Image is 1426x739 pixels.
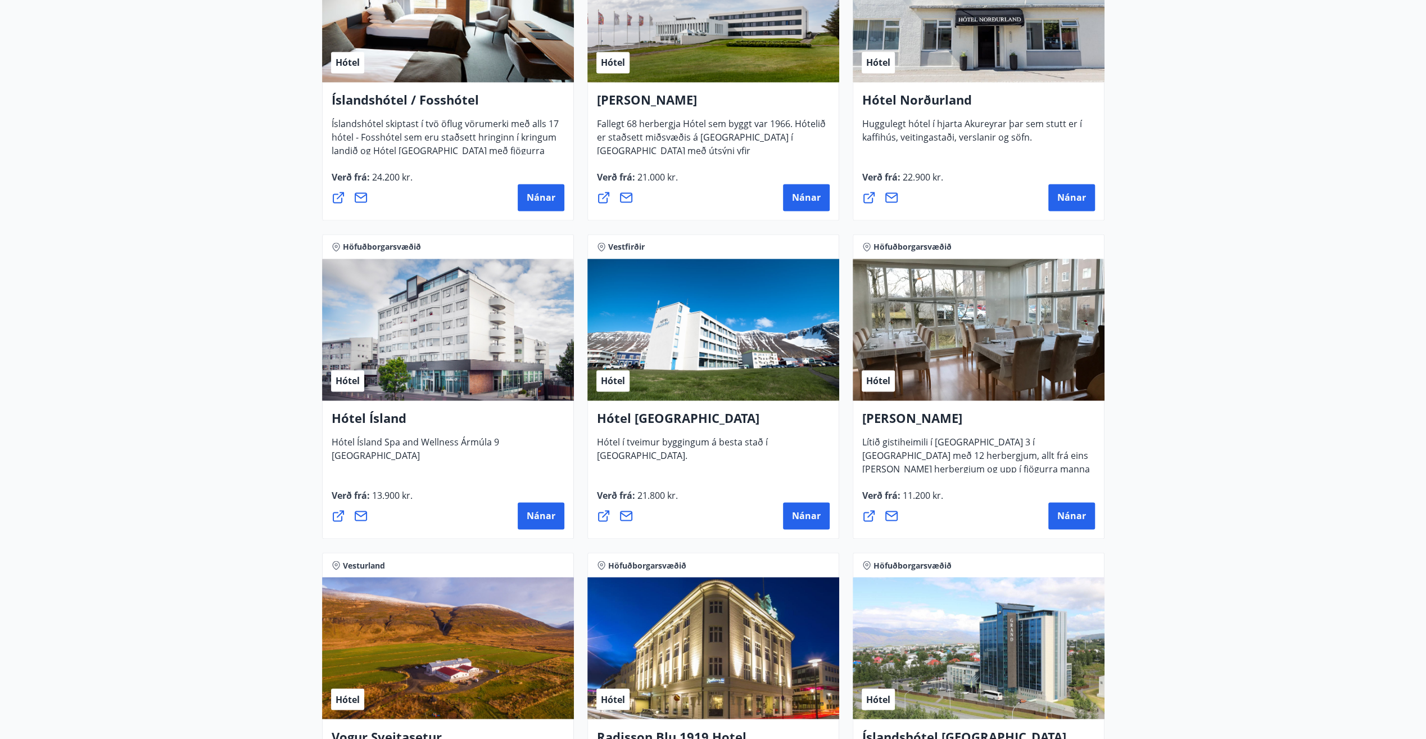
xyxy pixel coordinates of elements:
span: Verð frá : [597,171,678,192]
span: Verð frá : [862,489,943,511]
span: Höfuðborgarsvæðið [873,560,952,571]
span: Hótel [866,693,890,705]
span: Hótel Ísland Spa and Wellness Ármúla 9 [GEOGRAPHIC_DATA] [332,436,499,471]
h4: Hótel Ísland [332,409,564,435]
button: Nánar [783,184,830,211]
span: Hótel [601,56,625,69]
span: 21.000 kr. [635,171,678,183]
h4: Hótel Norðurland [862,91,1095,117]
h4: [PERSON_NAME] [862,409,1095,435]
span: Hótel í tveimur byggingum á besta stað í [GEOGRAPHIC_DATA]. [597,436,768,471]
span: Íslandshótel skiptast í tvö öflug vörumerki með alls 17 hótel - Fosshótel sem eru staðsett hringi... [332,118,559,179]
span: 21.800 kr. [635,489,678,502]
span: Verð frá : [862,171,943,192]
span: 24.200 kr. [370,171,413,183]
span: Hótel [601,375,625,387]
span: Hótel [336,56,360,69]
span: Verð frá : [332,171,413,192]
span: Nánar [792,510,821,522]
span: Nánar [1057,191,1086,204]
span: Hótel [866,56,890,69]
span: 22.900 kr. [900,171,943,183]
span: 13.900 kr. [370,489,413,502]
button: Nánar [518,502,564,529]
h4: [PERSON_NAME] [597,91,830,117]
span: Verð frá : [332,489,413,511]
span: Höfuðborgarsvæðið [343,241,421,253]
span: Vestfirðir [608,241,645,253]
span: Hótel [336,693,360,705]
span: Fallegt 68 herbergja Hótel sem byggt var 1966. Hótelið er staðsett miðsvæðis á [GEOGRAPHIC_DATA] ... [597,118,826,179]
span: Hótel [336,375,360,387]
span: Vesturland [343,560,385,571]
span: Hótel [601,693,625,705]
button: Nánar [783,502,830,529]
button: Nánar [518,184,564,211]
span: Nánar [527,510,555,522]
span: 11.200 kr. [900,489,943,502]
h4: Hótel [GEOGRAPHIC_DATA] [597,409,830,435]
span: Hótel [866,375,890,387]
span: Nánar [792,191,821,204]
span: Lítið gistiheimili í [GEOGRAPHIC_DATA] 3 í [GEOGRAPHIC_DATA] með 12 herbergjum, allt frá eins [PE... [862,436,1090,498]
span: Verð frá : [597,489,678,511]
h4: Íslandshótel / Fosshótel [332,91,564,117]
span: Höfuðborgarsvæðið [608,560,686,571]
button: Nánar [1048,184,1095,211]
span: Nánar [527,191,555,204]
span: Höfuðborgarsvæðið [873,241,952,253]
span: Nánar [1057,510,1086,522]
span: Huggulegt hótel í hjarta Akureyrar þar sem stutt er í kaffihús, veitingastaði, verslanir og söfn. [862,118,1082,152]
button: Nánar [1048,502,1095,529]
